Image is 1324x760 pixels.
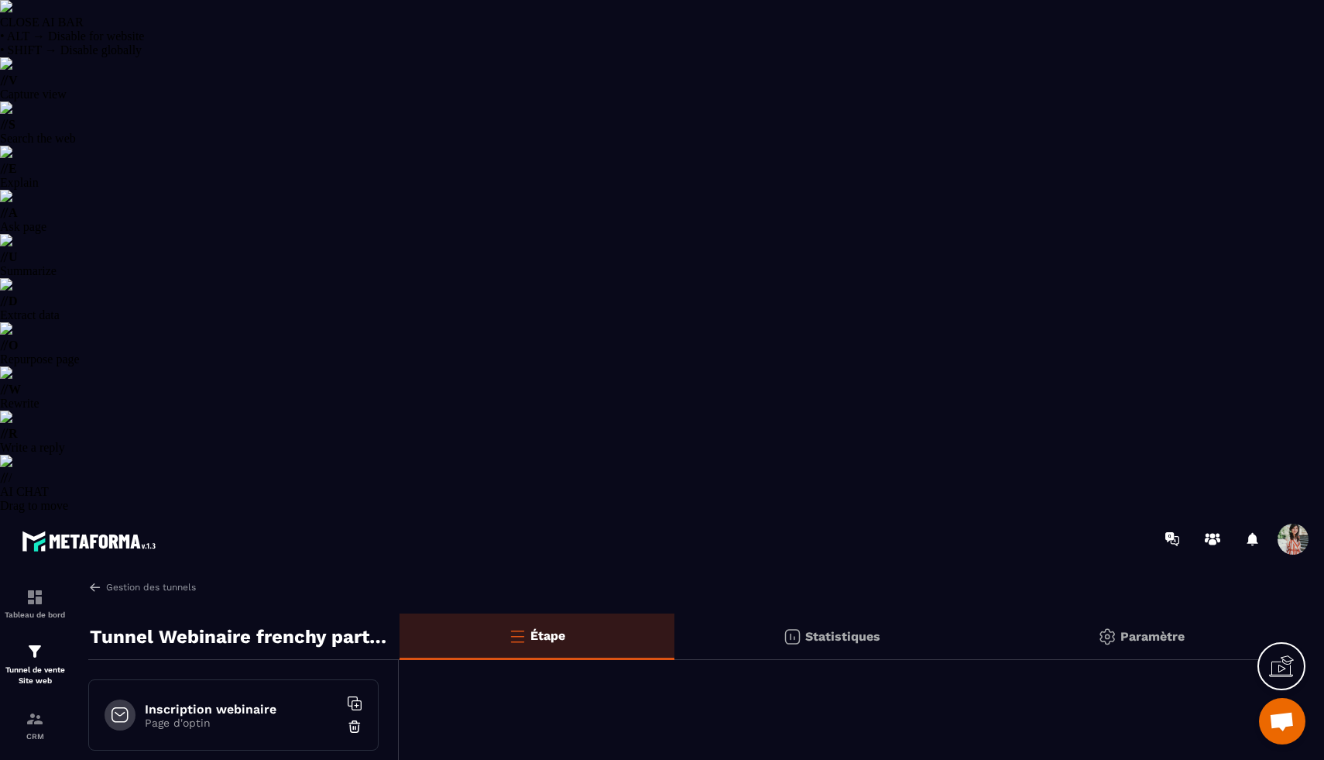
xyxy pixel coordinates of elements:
[26,642,44,661] img: formation
[26,710,44,728] img: formation
[1259,698,1305,745] div: Ouvrir le chat
[4,698,66,752] a: formationformationCRM
[1120,629,1185,644] p: Paramètre
[88,580,196,594] a: Gestion des tunnels
[805,629,880,644] p: Statistiques
[530,628,565,643] p: Étape
[4,732,66,741] p: CRM
[88,580,102,594] img: arrow
[4,631,66,698] a: formationformationTunnel de vente Site web
[26,588,44,607] img: formation
[508,627,527,645] img: bars-o.4a397970.svg
[347,719,362,734] img: trash
[145,702,338,717] h6: Inscription webinaire
[90,621,388,652] p: Tunnel Webinaire frenchy partners
[4,665,66,686] p: Tunnel de vente Site web
[22,527,161,555] img: logo
[1098,628,1116,646] img: setting-gr.5f69749f.svg
[783,628,801,646] img: stats.20deebd0.svg
[145,717,338,729] p: Page d'optin
[4,610,66,619] p: Tableau de bord
[4,576,66,631] a: formationformationTableau de bord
